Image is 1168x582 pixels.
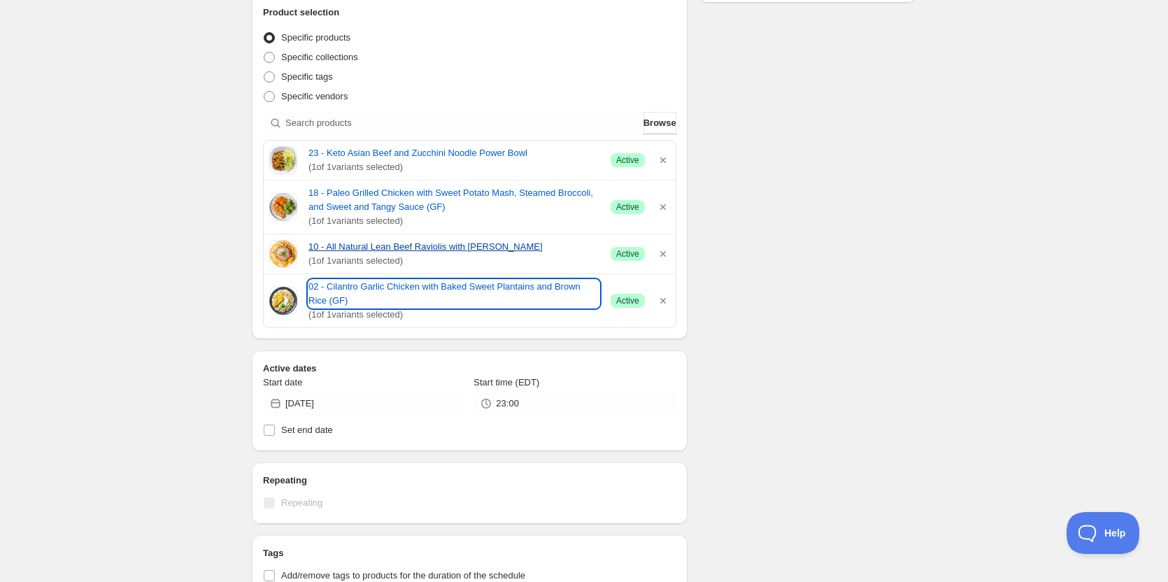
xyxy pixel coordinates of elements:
[269,287,297,315] img: 02 - Cilantro Garlic Chicken with Baked Sweet Plantains and Brown Rice (GF)
[308,214,599,228] span: ( 1 of 1 variants selected)
[616,155,639,166] span: Active
[281,425,333,435] span: Set end date
[281,91,348,101] span: Specific vendors
[281,570,525,581] span: Add/remove tags to products for the duration of the schedule
[616,201,639,213] span: Active
[263,362,676,376] h2: Active dates
[616,248,639,260] span: Active
[281,497,322,508] span: Repeating
[308,146,599,160] a: 23 - Keto Asian Beef and Zucchini Noodle Power Bowl
[308,160,599,174] span: ( 1 of 1 variants selected)
[643,112,676,134] button: Browse
[263,474,676,488] h2: Repeating
[269,193,297,221] img: 18 - Paleo Grilled Chicken with Sweet Potato Mash and Sweet and Tangy Sauce (GF)
[308,280,599,308] a: 02 - Cilantro Garlic Chicken with Baked Sweet Plantains and Brown Rice (GF)
[281,32,350,43] span: Specific products
[308,186,599,214] a: 18 - Paleo Grilled Chicken with Sweet Potato Mash, Steamed Broccoli, and Sweet and Tangy Sauce (GF)
[269,146,297,174] img: 23 - Keto Chinese Beef and Zucchini Noodles
[263,6,676,20] h2: Product selection
[473,377,539,388] span: Start time (EDT)
[285,112,641,134] input: Search products
[263,546,676,560] h2: Tags
[616,295,639,306] span: Active
[281,52,358,62] span: Specific collections
[1067,512,1140,554] iframe: Toggle Customer Support
[308,254,599,268] span: ( 1 of 1 variants selected)
[308,240,599,254] a: 10 - All Natural Lean Beef Raviolis with [PERSON_NAME]
[643,116,676,130] span: Browse
[308,308,599,322] span: ( 1 of 1 variants selected)
[263,377,302,388] span: Start date
[281,71,333,82] span: Specific tags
